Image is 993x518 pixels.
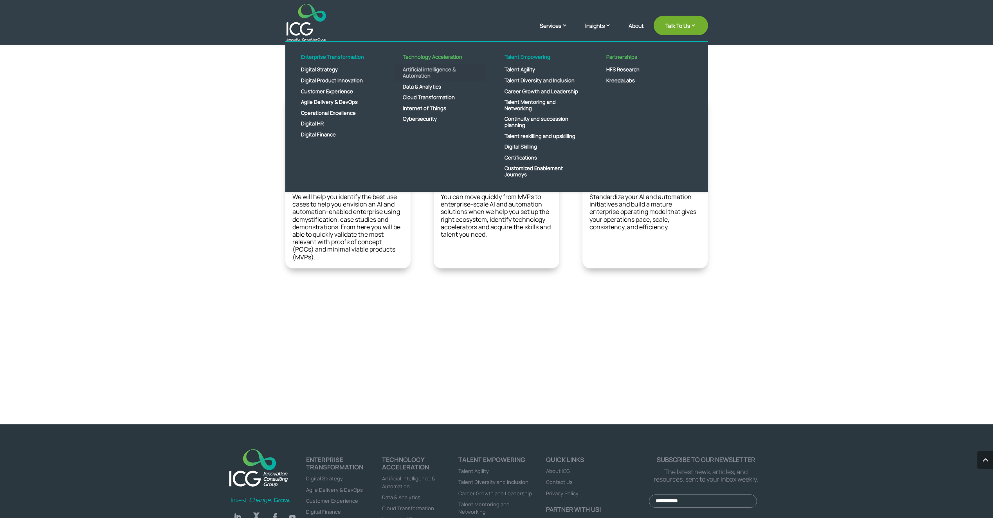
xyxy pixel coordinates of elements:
a: Cybersecurity [395,114,485,125]
a: About ICG [546,467,570,475]
h4: Talent Empowering [458,456,535,467]
a: Customer Experience [293,86,383,97]
a: Customer Experience [306,497,358,504]
a: Talent Mentoring and Networking [458,501,510,515]
a: Data & Analytics [395,82,485,92]
a: Customized Enablement Journeys [497,163,587,180]
a: Insights [585,22,619,41]
a: Talent Mentoring and Networking [497,97,587,114]
a: Technology Acceleration [395,54,485,65]
a: logo_footer [225,445,292,493]
a: Career Growth and Leadership [458,490,532,497]
a: Talent reskilling and upskilling [497,131,587,142]
a: Talent Agility [458,467,489,475]
a: Digital Product Innovation [293,75,383,86]
a: Talk To Us [654,16,708,35]
a: Operational Excellence [293,108,383,119]
a: Privacy Policy [546,490,578,497]
a: Contact Us [546,478,573,485]
p: Partner with us! [546,506,649,513]
p: You can move quickly from MVPs to enterprise-scale AI and automation solutions when we help you s... [441,193,552,238]
a: Digital Skilling [497,141,587,152]
a: HFS Research [598,64,688,75]
a: KreedaLabs [598,75,688,86]
a: Artificial intelligence & Automation [382,475,435,489]
h4: Quick links [546,456,649,467]
p: We will help you identify the best use cases to help you envision an AI and automation-enabled en... [292,193,404,261]
a: Agile Delivery & DevOps [293,97,383,108]
a: About [629,23,644,41]
a: Digital HR [293,118,383,129]
span: Standardize your AI and automation initiatives and build a mature enterprise operating model that... [589,192,696,231]
img: ICG-new logo (1) [225,445,292,491]
a: Career Growth and Leadership [497,86,587,97]
a: Cloud Transformation [382,505,434,512]
a: Services [540,22,575,41]
a: Cloud Transformation [395,92,485,103]
a: Talent Diversity and Inclusion [497,75,587,86]
a: Digital Finance [306,508,341,515]
a: Talent Agility [497,64,587,75]
a: Digital Finance [293,129,383,140]
a: Enterprise Transformation [293,54,383,65]
a: Talent Diversity and Inclusion [458,478,528,485]
a: Partnerships [598,54,688,65]
a: Digital Strategy [306,475,343,482]
a: Internet of Things [395,103,485,114]
img: Invest-Change-Grow-Green [230,497,292,504]
img: ICG [287,4,326,41]
a: Talent Empowering [497,54,587,65]
p: Subscribe to our newsletter [649,456,763,464]
a: Digital Strategy [293,64,383,75]
a: Data & Analytics [382,494,420,501]
h4: ENTERPRISE TRANSFORMATION [306,456,382,475]
a: Certifications [497,152,587,163]
a: Agile Delivery & DevOps [306,486,363,493]
iframe: Chat Widget [863,433,993,518]
h4: TECHNOLOGY ACCELERATION [382,456,458,475]
a: Continuity and succession planning [497,114,587,130]
a: Artificial intelligence & Automation [395,64,485,81]
p: The latest news, articles, and resources, sent to your inbox weekly. [649,468,763,483]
